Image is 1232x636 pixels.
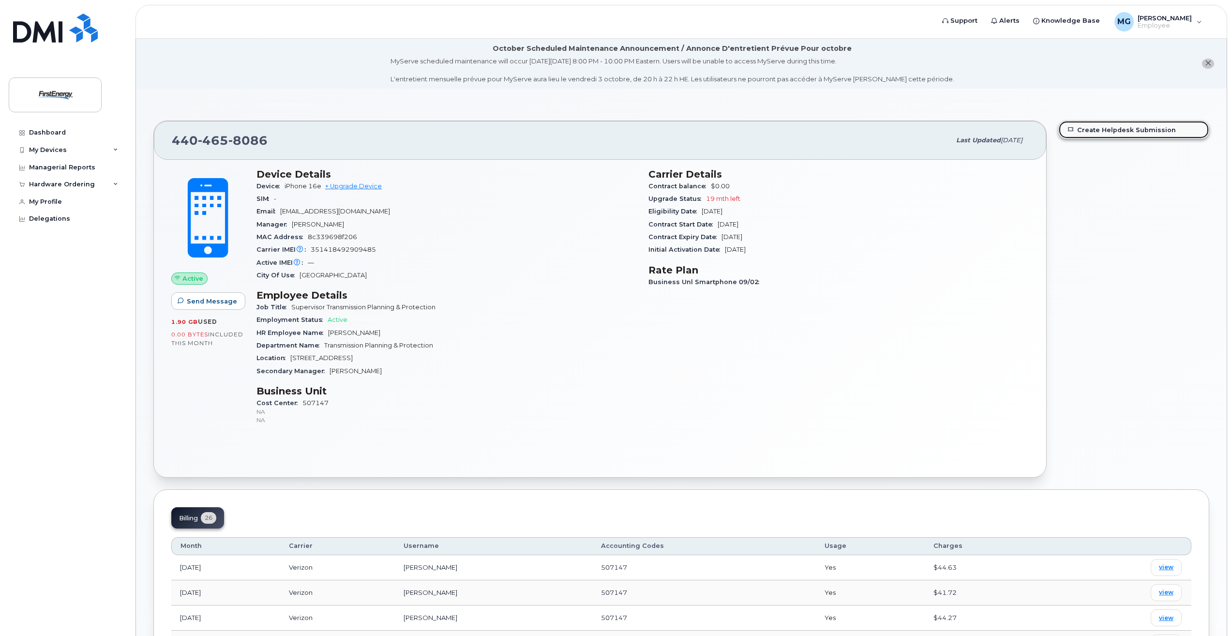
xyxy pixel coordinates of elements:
[648,246,725,253] span: Initial Activation Date
[325,182,382,190] a: + Upgrade Device
[493,44,852,54] div: October Scheduled Maintenance Announcement / Annonce D'entretient Prévue Pour octobre
[311,246,376,253] span: 351418492909485
[1151,609,1182,626] a: view
[292,221,344,228] span: [PERSON_NAME]
[391,57,954,84] div: MyServe scheduled maintenance will occur [DATE][DATE] 8:00 PM - 10:00 PM Eastern. Users will be u...
[256,182,285,190] span: Device
[256,233,308,241] span: MAC Address
[171,318,198,325] span: 1.90 GB
[256,221,292,228] span: Manager
[256,385,637,397] h3: Business Unit
[328,316,347,323] span: Active
[648,233,721,241] span: Contract Expiry Date
[721,233,742,241] span: [DATE]
[601,614,627,621] span: 507147
[171,606,280,631] td: [DATE]
[308,233,357,241] span: 8c339698f206
[648,168,1029,180] h3: Carrier Details
[328,329,380,336] span: [PERSON_NAME]
[171,331,243,347] span: included this month
[256,246,311,253] span: Carrier IMEI
[290,354,353,362] span: [STREET_ADDRESS]
[256,168,637,180] h3: Device Details
[172,133,268,148] span: 440
[256,354,290,362] span: Location
[816,555,925,580] td: Yes
[280,208,390,215] span: [EMAIL_ADDRESS][DOMAIN_NAME]
[171,580,280,606] td: [DATE]
[925,537,1054,555] th: Charges
[601,563,627,571] span: 507147
[308,259,314,266] span: —
[171,555,280,580] td: [DATE]
[256,367,330,375] span: Secondary Manager
[256,399,637,424] span: 507147
[256,342,324,349] span: Department Name
[256,289,637,301] h3: Employee Details
[648,208,702,215] span: Eligibility Date
[395,580,593,606] td: [PERSON_NAME]
[280,606,394,631] td: Verizon
[648,195,706,202] span: Upgrade Status
[171,331,208,338] span: 0.00 Bytes
[198,133,228,148] span: 465
[198,318,217,325] span: used
[1059,121,1209,138] a: Create Helpdesk Submission
[648,278,764,286] span: Business Unl Smartphone 09/02
[300,272,367,279] span: [GEOGRAPHIC_DATA]
[171,537,280,555] th: Month
[256,416,637,424] p: NA
[1159,588,1173,597] span: view
[718,221,738,228] span: [DATE]
[1151,584,1182,601] a: view
[395,606,593,631] td: [PERSON_NAME]
[933,588,1045,597] div: $41.72
[395,555,593,580] td: [PERSON_NAME]
[256,316,328,323] span: Employment Status
[592,537,816,555] th: Accounting Codes
[648,221,718,228] span: Contract Start Date
[956,136,1001,144] span: Last updated
[1202,59,1214,69] button: close notification
[187,297,237,306] span: Send Message
[1001,136,1022,144] span: [DATE]
[395,537,593,555] th: Username
[228,133,268,148] span: 8086
[256,259,308,266] span: Active IMEI
[182,274,203,283] span: Active
[648,264,1029,276] h3: Rate Plan
[291,303,436,311] span: Supervisor Transmission Planning & Protection
[725,246,746,253] span: [DATE]
[816,606,925,631] td: Yes
[324,342,433,349] span: Transmission Planning & Protection
[330,367,382,375] span: [PERSON_NAME]
[280,555,394,580] td: Verizon
[601,589,627,596] span: 507147
[280,580,394,606] td: Verizon
[816,580,925,606] td: Yes
[1159,614,1173,622] span: view
[933,563,1045,572] div: $44.63
[274,195,276,202] span: -
[1151,559,1182,576] a: view
[256,329,328,336] span: HR Employee Name
[285,182,321,190] span: iPhone 16e
[711,182,730,190] span: $0.00
[256,399,302,407] span: Cost Center
[256,272,300,279] span: City Of Use
[256,208,280,215] span: Email
[706,195,740,202] span: 19 mth left
[171,292,245,310] button: Send Message
[702,208,722,215] span: [DATE]
[1159,563,1173,572] span: view
[816,537,925,555] th: Usage
[933,613,1045,622] div: $44.27
[256,195,274,202] span: SIM
[648,182,711,190] span: Contract balance
[256,408,637,416] p: NA
[280,537,394,555] th: Carrier
[1190,594,1225,629] iframe: Messenger Launcher
[256,303,291,311] span: Job Title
